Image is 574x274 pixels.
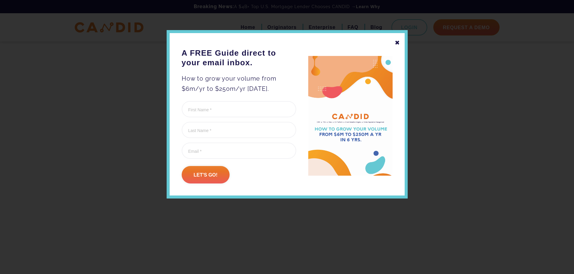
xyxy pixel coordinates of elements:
div: ✖ [395,38,400,48]
h3: A FREE Guide direct to your email inbox. [182,48,296,67]
img: A FREE Guide direct to your email inbox. [308,56,393,176]
p: How to grow your volume from $6m/yr to $250m/yr [DATE]. [182,73,296,94]
input: Email * [182,143,296,159]
input: First Name * [182,101,296,117]
input: Let's go! [182,166,230,183]
input: Last Name * [182,122,296,138]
